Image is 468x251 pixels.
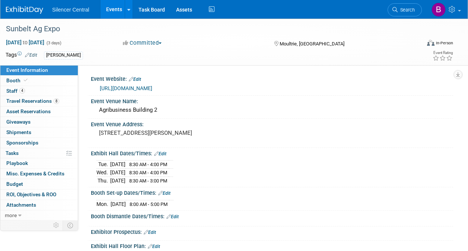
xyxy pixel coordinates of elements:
[6,88,25,94] span: Staff
[433,51,453,55] div: Event Rating
[110,161,125,169] td: [DATE]
[0,210,78,220] a: more
[96,169,110,177] td: Wed.
[96,104,448,116] div: Agribusiness Building 2
[6,77,29,83] span: Booth
[100,85,152,91] a: [URL][DOMAIN_NAME]
[398,7,415,13] span: Search
[6,119,31,125] span: Giveaways
[0,200,78,210] a: Attachments
[388,3,422,16] a: Search
[6,67,48,73] span: Event Information
[6,51,37,60] td: Tags
[0,96,78,106] a: Travel Reservations8
[0,117,78,127] a: Giveaways
[0,76,78,86] a: Booth
[91,211,453,220] div: Booth Dismantle Dates/Times:
[5,212,17,218] span: more
[6,191,56,197] span: ROI, Objectives & ROO
[6,39,45,46] span: [DATE] [DATE]
[99,130,233,136] pre: [STREET_ADDRESS][PERSON_NAME]
[91,226,453,236] div: Exhibitor Prospectus:
[129,77,141,82] a: Edit
[91,241,453,250] div: Exhibit Hall Floor Plan:
[6,140,38,146] span: Sponsorships
[436,40,453,46] div: In-Person
[144,230,156,235] a: Edit
[46,41,61,45] span: (3 days)
[19,88,25,93] span: 4
[91,73,453,83] div: Event Website:
[6,160,28,166] span: Playbook
[432,3,446,17] img: Billee Page
[63,220,78,230] td: Toggle Event Tabs
[0,169,78,179] a: Misc. Expenses & Credits
[24,78,28,82] i: Booth reservation complete
[110,169,125,177] td: [DATE]
[0,138,78,148] a: Sponsorships
[3,22,415,36] div: Sunbelt Ag Expo
[280,41,344,47] span: Moultrie, [GEOGRAPHIC_DATA]
[6,98,59,104] span: Travel Reservations
[91,148,453,158] div: Exhibit Hall Dates/Times:
[129,162,167,167] span: 8:30 AM - 4:00 PM
[0,86,78,96] a: Staff4
[6,129,31,135] span: Shipments
[91,187,453,197] div: Booth Set-up Dates/Times:
[0,148,78,158] a: Tasks
[427,40,434,46] img: Format-Inperson.png
[129,178,167,184] span: 8:30 AM - 3:00 PM
[154,151,166,156] a: Edit
[111,200,126,208] td: [DATE]
[0,107,78,117] a: Asset Reservations
[129,170,167,175] span: 8:30 AM - 4:00 PM
[6,108,51,114] span: Asset Reservations
[44,51,83,59] div: [PERSON_NAME]
[158,191,171,196] a: Edit
[0,158,78,168] a: Playbook
[91,119,453,128] div: Event Venue Address:
[96,177,110,184] td: Thu.
[54,98,59,104] span: 8
[91,96,453,105] div: Event Venue Name:
[110,177,125,184] td: [DATE]
[96,161,110,169] td: Tue.
[166,214,179,219] a: Edit
[0,127,78,137] a: Shipments
[130,201,168,207] span: 8:00 AM - 5:00 PM
[120,39,165,47] button: Committed
[6,202,36,208] span: Attachments
[6,181,23,187] span: Budget
[52,7,89,13] span: Silencer Central
[6,6,43,14] img: ExhibitDay
[96,200,111,208] td: Mon.
[388,39,453,50] div: Event Format
[6,171,64,177] span: Misc. Expenses & Credits
[22,39,29,45] span: to
[6,150,19,156] span: Tasks
[148,244,160,249] a: Edit
[50,220,63,230] td: Personalize Event Tab Strip
[0,179,78,189] a: Budget
[25,53,37,58] a: Edit
[0,65,78,75] a: Event Information
[0,190,78,200] a: ROI, Objectives & ROO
